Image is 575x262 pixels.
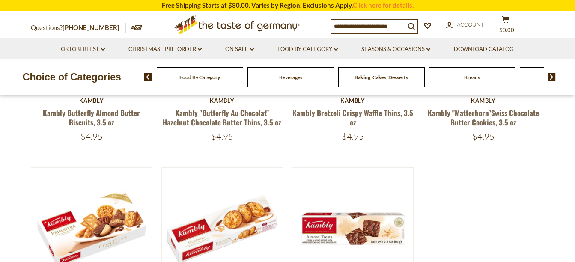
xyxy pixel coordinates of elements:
a: Christmas - PRE-ORDER [128,45,202,54]
a: Baking, Cakes, Desserts [355,74,408,80]
a: Kambly "Butterfly Au Chocolat" Hazelnut Chocolate Butter Thins, 3.5 oz [163,107,281,127]
div: Kambly [161,97,283,104]
span: $4.95 [342,131,364,142]
a: Account [446,20,484,30]
img: next arrow [548,73,556,81]
a: [PHONE_NUMBER] [63,24,119,31]
span: $4.95 [80,131,103,142]
a: Kambly Butterfly Almond Butter Biscuits, 3.5 oz [43,107,140,127]
p: Questions? [31,22,126,33]
a: Oktoberfest [61,45,105,54]
a: Kambly "Matterhorn"Swiss Chocolate Butter Cookies, 3.5 oz [428,107,539,127]
a: Food By Category [179,74,220,80]
a: Beverages [279,74,302,80]
button: $0.00 [493,15,519,37]
img: previous arrow [144,73,152,81]
a: On Sale [225,45,254,54]
span: $0.00 [499,27,514,33]
a: Food By Category [277,45,338,54]
span: $4.95 [472,131,495,142]
div: Kambly [292,97,414,104]
a: Click here for details. [353,1,414,9]
a: Breads [464,74,480,80]
a: Kambly Bretzeli Crispy Waffle Thins, 3.5 oz [292,107,413,127]
a: Download Catalog [454,45,514,54]
span: Account [457,21,484,28]
div: Kambly [31,97,153,104]
a: Seasons & Occasions [361,45,430,54]
span: $4.95 [211,131,233,142]
div: Kambly [423,97,545,104]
